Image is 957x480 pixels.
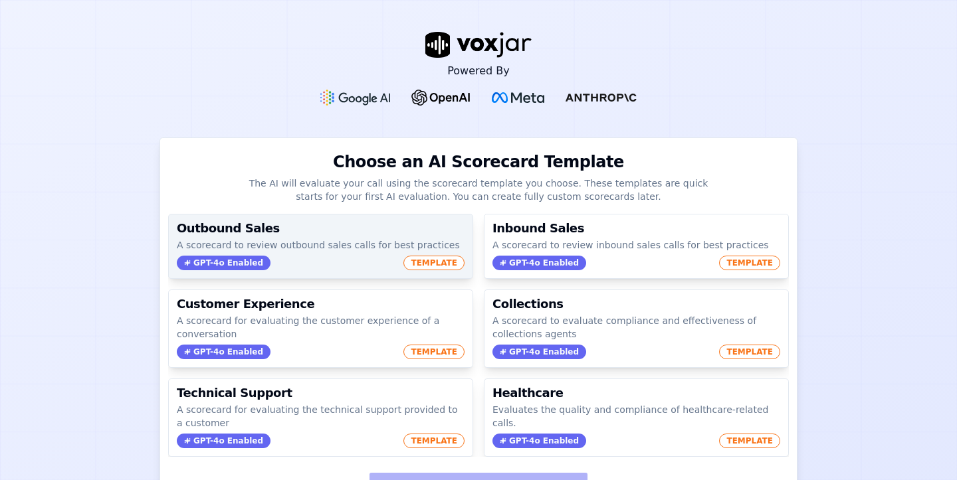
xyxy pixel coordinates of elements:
[403,434,465,448] span: TEMPLATE
[403,345,465,359] span: TEMPLATE
[177,238,465,252] p: A scorecard to review outbound sales calls for best practices
[177,403,465,430] p: A scorecard for evaluating the technical support provided to a customer
[411,90,471,106] img: OpenAI Logo
[719,256,780,270] span: TEMPLATE
[177,314,465,341] p: A scorecard for evaluating the customer experience of a conversation
[492,434,586,448] span: GPT-4o Enabled
[403,256,465,270] span: TEMPLATE
[492,298,780,310] h3: Collections
[425,32,532,58] img: voxjar logo
[177,256,270,270] span: GPT-4o Enabled
[333,151,624,173] h1: Choose an AI Scorecard Template
[177,222,465,234] h3: Outbound Sales
[246,177,712,203] p: The AI will evaluate your call using the scorecard template you choose. These templates are quick...
[492,314,780,341] p: A scorecard to evaluate compliance and effectiveness of collections agents
[177,298,465,310] h3: Customer Experience
[492,403,780,430] p: Evaluates the quality and compliance of healthcare-related calls.
[492,238,780,252] p: A scorecard to review inbound sales calls for best practices
[177,345,270,359] span: GPT-4o Enabled
[492,345,586,359] span: GPT-4o Enabled
[492,256,586,270] span: GPT-4o Enabled
[492,387,780,399] h3: Healthcare
[177,434,270,448] span: GPT-4o Enabled
[492,222,780,234] h3: Inbound Sales
[177,387,465,399] h3: Technical Support
[492,92,544,103] img: Meta Logo
[320,90,391,106] img: Google gemini Logo
[719,345,780,359] span: TEMPLATE
[447,63,510,79] p: Powered By
[719,434,780,448] span: TEMPLATE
